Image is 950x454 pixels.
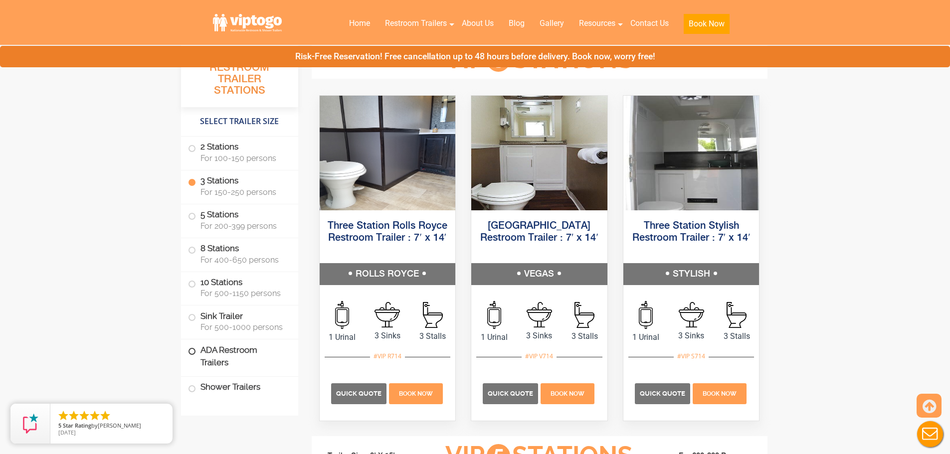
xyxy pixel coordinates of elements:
img: Review Rating [20,414,40,434]
img: an icon of sink [679,302,704,327]
button: Book Now [684,14,730,34]
div: #VIP V714 [522,350,557,363]
label: ADA Restroom Trailers [188,339,291,373]
span: 3 Sinks [517,330,562,342]
a: Book Now [676,12,737,40]
span: 3 Sinks [365,330,410,342]
img: an icon of urinal [639,301,653,329]
a: Quick Quote [635,388,692,398]
label: Shower Trailers [188,377,291,398]
img: an icon of stall [574,302,594,328]
label: 5 Stations [188,204,291,235]
span: 1 Urinal [471,331,517,343]
span: For 400-650 persons [200,255,286,265]
h5: ROLLS ROYCE [320,263,456,285]
a: Quick Quote [483,388,540,398]
span: Quick Quote [488,390,533,397]
label: 2 Stations [188,137,291,167]
label: 3 Stations [188,170,291,201]
a: Gallery [532,12,571,34]
span: For 500-1000 persons [200,322,286,332]
img: an icon of urinal [487,301,501,329]
img: an icon of urinal [335,301,349,329]
a: Home [342,12,378,34]
span: Book Now [399,390,433,397]
span: Quick Quote [336,390,381,397]
a: Quick Quote [331,388,388,398]
span: [PERSON_NAME] [98,422,141,429]
a: Resources [571,12,623,34]
span: Quick Quote [640,390,685,397]
span: 1 Urinal [623,331,669,343]
div: #VIP S714 [674,350,709,363]
img: Side view of three station restroom trailer with three separate doors with signs [320,96,456,210]
h3: All Portable Restroom Trailer Stations [181,47,298,107]
span: 5 [58,422,61,429]
a: Restroom Trailers [378,12,454,34]
img: Side view of three station restroom trailer with three separate doors with signs [471,96,607,210]
h5: STYLISH [623,263,760,285]
label: 8 Stations [188,238,291,269]
span: 3 Stalls [562,330,607,342]
a: Contact Us [623,12,676,34]
a: Three Station Stylish Restroom Trailer : 7′ x 14′ [632,221,751,243]
span: Star Rating [63,422,91,429]
a: Blog [501,12,532,34]
h5: VEGAS [471,263,607,285]
span: [DATE] [58,429,76,436]
img: an icon of sink [527,302,552,327]
span: 3 Sinks [669,330,714,342]
label: Sink Trailer [188,305,291,336]
a: Book Now [691,388,748,398]
span: For 200-399 persons [200,221,286,231]
a: Book Now [387,388,444,398]
li:  [57,410,69,422]
span: Book Now [551,390,584,397]
img: an icon of stall [423,302,443,328]
img: Side view of three station restroom trailer with three separate doors with signs [623,96,760,210]
li:  [78,410,90,422]
span: 3 Stalls [410,330,455,342]
span: 3 Stalls [714,330,760,342]
span: Book Now [703,390,737,397]
li:  [89,410,101,422]
div: #VIP R714 [370,350,405,363]
a: About Us [454,12,501,34]
a: [GEOGRAPHIC_DATA] Restroom Trailer : 7′ x 14′ [480,221,598,243]
li:  [99,410,111,422]
button: Live Chat [910,414,950,454]
span: For 500-1150 persons [200,289,286,298]
span: by [58,423,165,430]
label: 10 Stations [188,272,291,303]
span: For 100-150 persons [200,153,286,163]
h3: VIP Stations [430,46,648,74]
a: Book Now [540,388,596,398]
h4: Select Trailer Size [181,112,298,131]
img: an icon of stall [727,302,747,328]
span: 1 Urinal [320,331,365,343]
a: Three Station Rolls Royce Restroom Trailer : 7′ x 14′ [328,221,447,243]
span: For 150-250 persons [200,187,286,197]
img: an icon of sink [375,302,400,327]
li:  [68,410,80,422]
